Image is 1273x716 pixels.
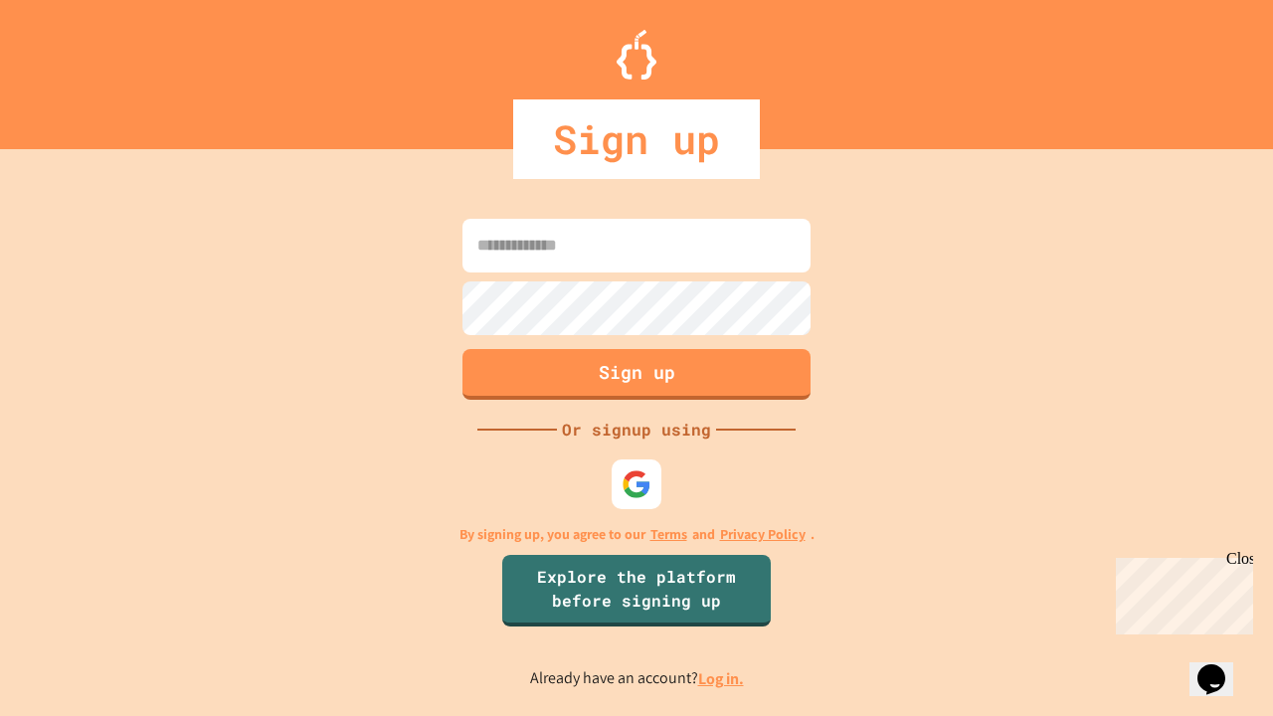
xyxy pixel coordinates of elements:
[1108,550,1253,634] iframe: chat widget
[462,349,811,400] button: Sign up
[513,99,760,179] div: Sign up
[698,668,744,689] a: Log in.
[502,555,771,626] a: Explore the platform before signing up
[720,524,806,545] a: Privacy Policy
[650,524,687,545] a: Terms
[557,418,716,442] div: Or signup using
[459,524,815,545] p: By signing up, you agree to our and .
[622,469,651,499] img: google-icon.svg
[1189,636,1253,696] iframe: chat widget
[617,30,656,80] img: Logo.svg
[8,8,137,126] div: Chat with us now!Close
[530,666,744,691] p: Already have an account?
